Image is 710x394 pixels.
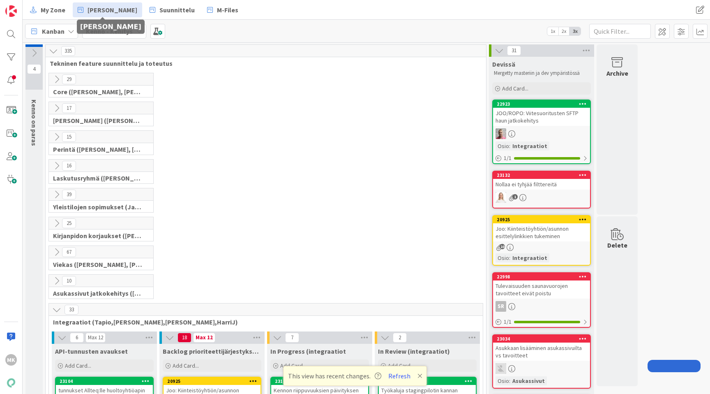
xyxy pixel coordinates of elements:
[196,336,213,340] div: Max 12
[509,376,510,385] span: :
[385,371,413,381] button: Refresh
[383,378,476,384] div: 22939
[507,46,521,56] span: 31
[27,64,41,74] span: 4
[56,378,153,385] div: 23104
[493,108,590,126] div: JOO/ROPO: Viitesuoritusten SFTP haun jatkokehitys
[62,103,76,113] span: 17
[496,141,509,151] div: Osio
[53,289,143,297] span: Asukassivut jatkokehitys (Rasmus, TommiH, Bella)
[569,27,581,35] span: 3x
[493,301,590,312] div: SR
[493,273,590,280] div: 22998
[493,172,590,179] div: 23132
[492,334,591,389] a: 23034Asukkaan lisääminen asukassivuilta vs tavoitteetTHOsio:Asukassivut
[5,5,17,17] img: Visit kanbanzone.com
[493,216,590,241] div: 20925Joo: Kiinteistöyhtiön/asunnon esittelylinkkien tukeminen
[493,223,590,241] div: Joo: Kiinteistöyhtiön/asunnon esittelylinkkien tukeminen
[492,60,515,68] span: Devissä
[492,272,591,328] a: 22998Tulevaisuuden saunavuorojen tavoitteet eivät poistuSR1/1
[493,343,590,361] div: Asukkaan lisääminen asukassivuilta vs tavoitteet
[53,88,143,96] span: Core (Pasi, Jussi, JaakkoHä, Jyri, Leo, MikkoK, Väinö, MattiH)
[509,141,510,151] span: :
[62,276,76,286] span: 10
[494,70,589,76] p: Mergetty masteriin ja dev ympäristössä
[62,247,76,257] span: 67
[497,217,590,222] div: 20925
[62,190,76,199] span: 39
[492,171,591,209] a: 23132Nollaa ei tyhjää filttereitäSL
[493,273,590,299] div: 22998Tulevaisuuden saunavuorojen tavoitteet eivät poistu
[512,194,518,199] span: 1
[496,363,506,374] img: TH
[285,333,299,343] span: 7
[41,5,65,15] span: My Zone
[496,301,506,312] div: SR
[88,336,103,340] div: Max 12
[280,362,307,369] span: Add Card...
[86,27,133,35] b: Kenno - Kehitys
[558,27,569,35] span: 2x
[493,317,590,327] div: 1/1
[497,172,590,178] div: 23132
[497,101,590,107] div: 22923
[493,363,590,374] div: TH
[42,26,65,36] span: Kanban
[510,253,549,262] div: Integraatiot
[493,100,590,108] div: 22923
[510,141,549,151] div: Integraatiot
[496,253,509,262] div: Osio
[502,85,528,92] span: Add Card...
[493,335,590,361] div: 23034Asukkaan lisääminen asukassivuilta vs tavoitteet
[500,244,505,249] span: 10
[159,5,195,15] span: Suunnittelu
[607,240,627,250] div: Delete
[55,347,128,355] span: API-tunnusten avaukset
[493,335,590,343] div: 23034
[497,336,590,342] div: 23034
[217,5,238,15] span: M-Files
[496,192,506,203] img: SL
[504,318,512,326] span: 1 / 1
[379,378,476,385] div: 22939
[509,253,510,262] span: :
[62,74,76,84] span: 29
[493,179,590,190] div: Nollaa ei tyhjää filttereitä
[493,128,590,139] div: HJ
[493,280,590,299] div: Tulevaisuuden saunavuorojen tavoitteet eivät poistu
[5,377,17,389] img: avatar
[510,376,547,385] div: Asukassivut
[60,378,153,384] div: 23104
[80,23,141,31] h5: [PERSON_NAME]
[62,132,76,142] span: 15
[275,378,368,384] div: 23140
[53,203,143,211] span: Yleistilojen sopimukset (Jaakko, VilleP, TommiL, Simo)
[493,100,590,126] div: 22923JOO/ROPO: Viitesuoritusten SFTP haun jatkokehitys
[88,5,137,15] span: [PERSON_NAME]
[25,2,70,17] a: My Zone
[177,333,191,343] span: 18
[496,128,506,139] img: HJ
[202,2,243,17] a: M-Files
[288,371,381,381] span: This view has recent changes.
[493,172,590,190] div: 23132Nollaa ei tyhjää filttereitä
[493,192,590,203] div: SL
[62,218,76,228] span: 25
[53,318,473,326] span: Integraatiot (Tapio,Santeri,Marko,HarriJ)
[504,154,512,162] span: 1 / 1
[164,378,260,385] div: 20925
[493,153,590,163] div: 1/1
[497,274,590,280] div: 22998
[53,260,143,269] span: Viekas (Samuli, Saara, Mika, Pirjo, Keijo, TommiHä, Rasmus)
[492,215,591,266] a: 20925Joo: Kiinteistöyhtiön/asunnon esittelylinkkien tukeminenOsio:Integraatiot
[53,174,143,182] span: Laskutusryhmä (Antti, Keijo)
[378,347,450,355] span: In Review (integraatiot)
[271,378,368,385] div: 23140
[270,347,346,355] span: In Progress (integraatiot
[388,362,414,369] span: Add Card...
[547,27,558,35] span: 1x
[163,347,261,355] span: Backlog prioriteettijärjestyksessä (integraatiot)
[50,59,476,67] span: Tekninen feature suunnittelu ja toteutus
[65,362,91,369] span: Add Card...
[53,145,143,153] span: Perintä (Jaakko, PetriH, MikkoV, Pasi)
